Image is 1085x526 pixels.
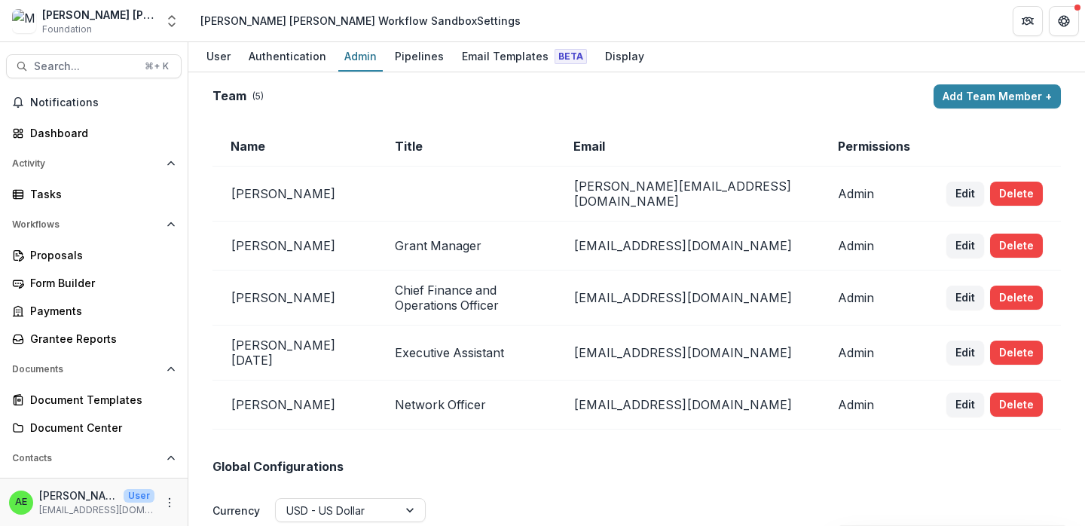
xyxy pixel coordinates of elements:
[200,45,237,67] div: User
[6,326,182,351] a: Grantee Reports
[252,90,264,103] p: ( 5 )
[990,234,1043,258] button: Delete
[990,286,1043,310] button: Delete
[946,393,984,417] button: Edit
[12,364,160,375] span: Documents
[212,503,260,518] label: Currency
[212,167,377,222] td: [PERSON_NAME]
[990,393,1043,417] button: Delete
[6,243,182,268] a: Proposals
[243,45,332,67] div: Authentication
[6,151,182,176] button: Open Activity
[30,420,170,436] div: Document Center
[30,96,176,109] span: Notifications
[555,271,820,326] td: [EMAIL_ADDRESS][DOMAIN_NAME]
[599,45,650,67] div: Display
[212,460,344,474] h2: Global Configurations
[200,13,521,29] div: [PERSON_NAME] [PERSON_NAME] Workflow Sandbox Settings
[200,42,237,72] a: User
[6,446,182,470] button: Open Contacts
[820,167,928,222] td: Admin
[6,271,182,295] a: Form Builder
[212,89,246,103] h2: Team
[6,90,182,115] button: Notifications
[6,476,182,501] a: Grantees
[30,275,170,291] div: Form Builder
[377,326,555,381] td: Executive Assistant
[12,158,160,169] span: Activity
[42,23,92,36] span: Foundation
[161,6,182,36] button: Open entity switcher
[990,341,1043,365] button: Delete
[555,326,820,381] td: [EMAIL_ADDRESS][DOMAIN_NAME]
[599,42,650,72] a: Display
[946,182,984,206] button: Edit
[12,9,36,33] img: Mary Reynolds Babcock Workflow Sandbox
[212,222,377,271] td: [PERSON_NAME]
[30,392,170,408] div: Document Templates
[946,286,984,310] button: Edit
[30,125,170,141] div: Dashboard
[338,45,383,67] div: Admin
[946,341,984,365] button: Edit
[6,182,182,206] a: Tasks
[456,45,593,67] div: Email Templates
[377,271,555,326] td: Chief Finance and Operations Officer
[212,326,377,381] td: [PERSON_NAME][DATE]
[6,357,182,381] button: Open Documents
[212,381,377,430] td: [PERSON_NAME]
[1013,6,1043,36] button: Partners
[820,271,928,326] td: Admin
[42,7,155,23] div: [PERSON_NAME] [PERSON_NAME] Workflow Sandbox
[555,167,820,222] td: [PERSON_NAME][EMAIL_ADDRESS][DOMAIN_NAME]
[30,186,170,202] div: Tasks
[820,127,928,167] td: Permissions
[338,42,383,72] a: Admin
[6,387,182,412] a: Document Templates
[377,222,555,271] td: Grant Manager
[456,42,593,72] a: Email Templates Beta
[243,42,332,72] a: Authentication
[12,453,160,463] span: Contacts
[6,298,182,323] a: Payments
[990,182,1043,206] button: Delete
[820,381,928,430] td: Admin
[142,58,172,75] div: ⌘ + K
[555,49,587,64] span: Beta
[389,45,450,67] div: Pipelines
[30,303,170,319] div: Payments
[389,42,450,72] a: Pipelines
[6,121,182,145] a: Dashboard
[212,127,377,167] td: Name
[6,415,182,440] a: Document Center
[555,222,820,271] td: [EMAIL_ADDRESS][DOMAIN_NAME]
[212,271,377,326] td: [PERSON_NAME]
[946,234,984,258] button: Edit
[30,247,170,263] div: Proposals
[555,381,820,430] td: [EMAIL_ADDRESS][DOMAIN_NAME]
[12,219,160,230] span: Workflows
[6,213,182,237] button: Open Workflows
[39,503,154,517] p: [EMAIL_ADDRESS][DOMAIN_NAME]
[820,222,928,271] td: Admin
[555,127,820,167] td: Email
[377,381,555,430] td: Network Officer
[6,54,182,78] button: Search...
[160,494,179,512] button: More
[124,489,154,503] p: User
[30,331,170,347] div: Grantee Reports
[820,326,928,381] td: Admin
[1049,6,1079,36] button: Get Help
[34,60,136,73] span: Search...
[377,127,555,167] td: Title
[39,488,118,503] p: [PERSON_NAME][DATE]
[15,497,27,507] div: Amy Easter
[934,84,1061,109] button: Add Team Member +
[194,10,527,32] nav: breadcrumb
